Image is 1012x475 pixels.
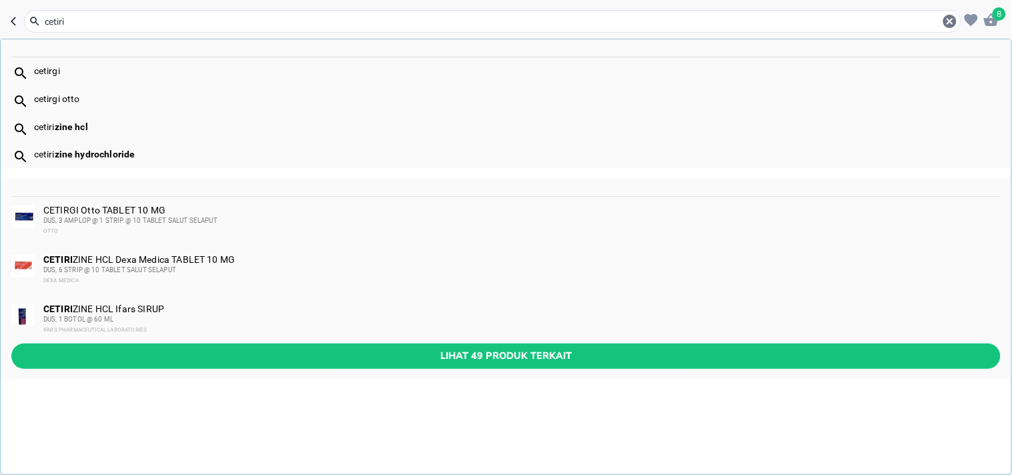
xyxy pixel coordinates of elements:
div: cetiri [34,149,1000,159]
div: CETIRGI Otto TABLET 10 MG [43,205,999,237]
span: 8 [993,7,1006,21]
span: OTTO [43,228,59,234]
b: CETIRI [43,304,73,314]
b: zine hydrochloride [55,149,135,159]
div: ZINE HCL Dexa Medica TABLET 10 MG [43,254,999,286]
span: DUS, 1 BOTOL @ 60 ML [43,316,113,323]
span: IFARS PHARMACEUTICAL LABORATORIES [43,327,147,333]
span: Lihat 49 produk terkait [22,348,990,364]
div: cetiri [34,121,1000,132]
div: cetirgi otto [34,93,1000,104]
button: Lihat 49 produk terkait [11,344,1001,368]
input: Cari 4000+ produk di sini [43,15,942,29]
span: DEXA MEDICA [43,278,79,284]
button: 8 [981,10,1001,30]
div: ZINE HCL Ifars SIRUP [43,304,999,336]
span: DUS, 3 AMPLOP @ 1 STRIP @ 10 TABLET SALUT SELAPUT [43,217,217,224]
b: zine hcl [55,121,88,132]
b: CETIRI [43,254,73,265]
span: DUS, 6 STRIP @ 10 TABLET SALUT SELAPUT [43,266,176,274]
div: cetirgi [34,65,1000,76]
